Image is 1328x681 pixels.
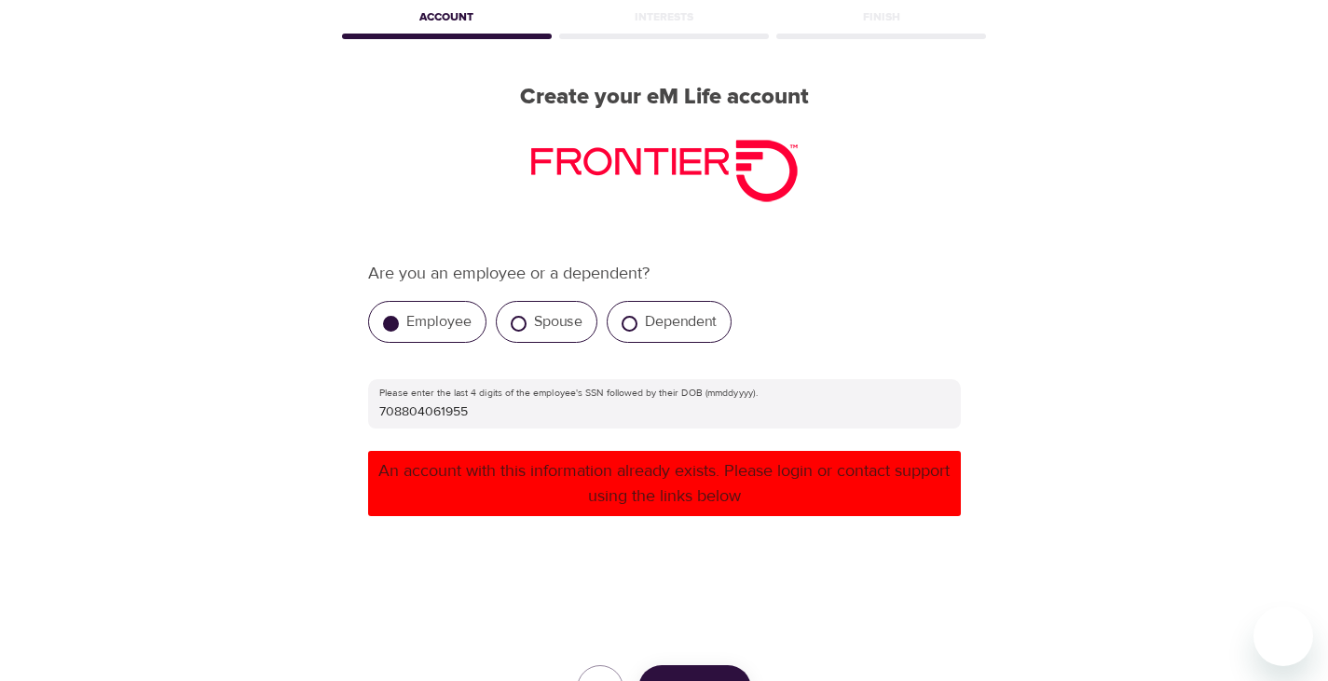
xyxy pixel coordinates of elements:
h2: Create your eM Life account [338,84,991,111]
label: Employee [406,312,472,331]
iframe: Button to launch messaging window [1253,606,1313,666]
p: Are you an employee or a dependent? [368,261,961,286]
label: Spouse [534,312,582,331]
label: Dependent [645,312,717,331]
img: Frontier_SecondaryLogo_Small_RGB_Red_291x81%20%281%29%20%28002%29.png [528,133,800,209]
p: An account with this information already exists. Please login or contact support using the links ... [376,458,953,509]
